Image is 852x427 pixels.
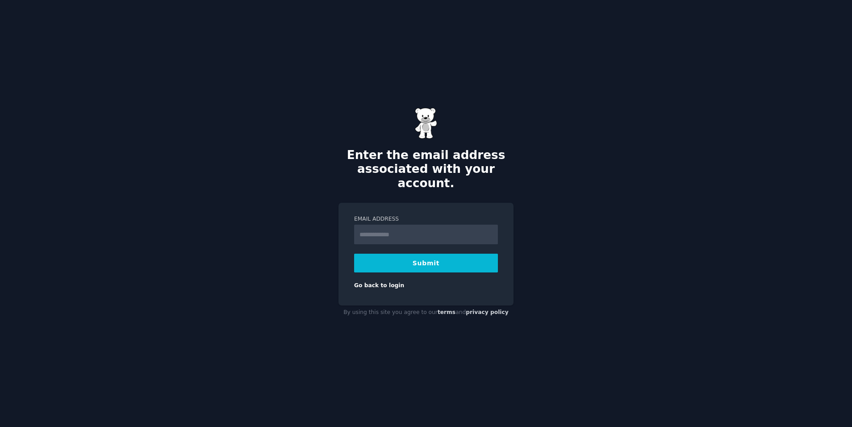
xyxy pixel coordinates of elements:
[354,254,498,272] button: Submit
[466,309,509,315] a: privacy policy
[438,309,455,315] a: terms
[338,148,514,191] h2: Enter the email address associated with your account.
[338,306,514,320] div: By using this site you agree to our and
[415,108,437,139] img: Gummy Bear
[354,282,404,289] a: Go back to login
[354,215,498,223] label: Email Address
